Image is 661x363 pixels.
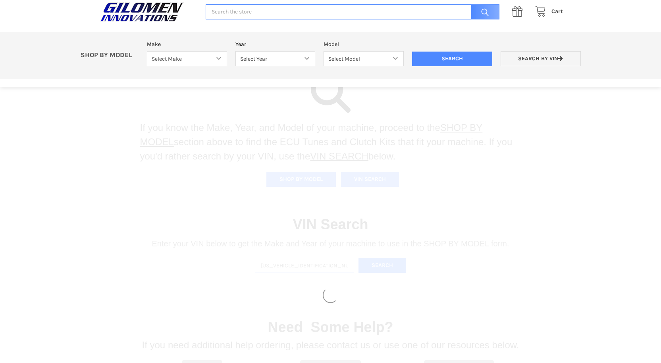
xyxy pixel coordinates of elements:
input: Search the store [206,4,499,20]
img: GILOMEN INNOVATIONS [98,2,185,22]
a: Search by VIN [501,51,581,67]
a: GILOMEN INNOVATIONS [98,2,197,22]
a: Cart [531,7,563,17]
label: Year [235,40,316,48]
p: SHOP BY MODEL [76,51,143,60]
label: Model [324,40,404,48]
input: Search [412,52,492,67]
input: Search [467,4,499,20]
label: Make [147,40,227,48]
span: Cart [551,8,563,15]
